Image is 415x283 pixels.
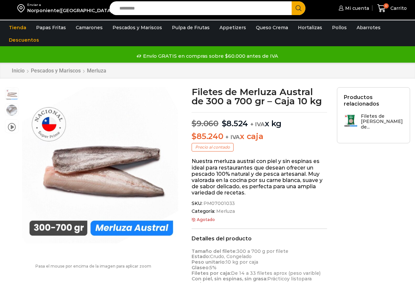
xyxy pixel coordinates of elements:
a: Merluza [87,68,107,74]
a: Queso Crema [253,21,291,34]
button: Search button [292,1,305,15]
a: Abarrotes [353,21,384,34]
bdi: 8.524 [222,119,248,128]
span: SKU: [192,201,327,206]
span: Categoría: [192,209,327,214]
strong: Estado: [192,253,210,259]
p: Agotado [192,217,327,222]
img: address-field-icon.svg [17,3,27,14]
strong: Con piel, sin espinas, sin grasa: [192,276,267,282]
a: Mi cuenta [337,2,369,15]
a: Camarones [73,21,106,34]
div: Norponiente([GEOGRAPHIC_DATA]) [27,7,114,14]
span: y list [287,276,299,282]
p: Nuestra merluza austral con piel y sin espinas es ideal para restaurantes que desean ofrecer un p... [192,158,327,196]
span: Carrito [389,5,407,11]
span: o [299,276,301,282]
h1: Filetes de Merluza Austral de 300 a 700 gr – Caja 10 kg [192,87,327,106]
h3: Filetes de [PERSON_NAME] de... [361,113,403,130]
a: Descuentos [6,34,42,46]
h2: Detalles del producto [192,235,327,242]
span: o [284,276,287,282]
strong: Glaseo: [192,265,210,271]
a: Pollos [329,21,350,34]
p: Pasa el mouse por encima de la imagen para aplicar zoom [5,264,182,269]
strong: Filetes por caja: [192,270,231,276]
span: $ [192,131,197,141]
nav: Breadcrumb [11,68,107,74]
bdi: 9.060 [192,119,218,128]
strong: Peso unitario: [192,259,226,265]
p: x caja [192,132,327,141]
strong: Tamaño del filete: [192,248,237,254]
h2: Productos relacionados [344,94,403,107]
span: merluza-austral [5,88,18,101]
div: Enviar a [27,3,114,7]
a: Filetes de [PERSON_NAME] de... [344,113,403,133]
a: 0 Carrito [376,1,408,16]
a: Tienda [6,21,30,34]
span: + IVA [225,134,240,140]
a: Merluza [215,209,235,214]
a: Pescados y Mariscos [31,68,81,74]
p: x kg [192,112,327,129]
span: PM07001033 [202,201,235,206]
span: 0 [384,3,389,9]
bdi: 85.240 [192,131,223,141]
a: Appetizers [216,21,249,34]
span: Mi cuenta [343,5,369,11]
span: $ [192,119,197,128]
a: Pulpa de Frutas [169,21,213,34]
span: $ [222,119,227,128]
a: Pescados y Mariscos [109,21,165,34]
span: Mockups-bolsas-con-rider [5,104,18,117]
a: Hortalizas [295,21,325,34]
span: + IVA [250,121,265,128]
p: Precio al contado [192,143,234,152]
a: Inicio [11,68,25,74]
a: Papas Fritas [33,21,69,34]
span: Práctic [192,276,284,282]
